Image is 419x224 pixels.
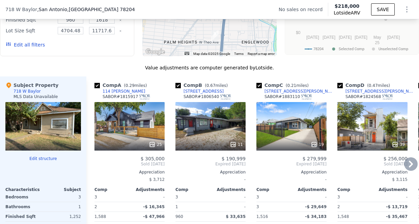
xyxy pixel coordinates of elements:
a: Terms (opens in new tab) [234,52,244,56]
text: [DATE] [355,35,367,40]
a: [STREET_ADDRESS][PERSON_NAME] [256,89,335,94]
span: Expired [DATE] [256,161,327,167]
div: Appreciation [175,169,246,175]
img: Google [144,47,166,56]
text: [DATE] [339,35,352,40]
span: ( miles) [121,83,149,88]
span: 3 [337,195,340,199]
div: Adjustments [130,187,165,192]
div: 19 [311,141,324,148]
div: Finished Sqft [5,212,42,221]
span: 1,588 [94,214,106,219]
button: Clear [119,30,122,32]
text: 25 [375,40,380,45]
a: [STREET_ADDRESS] [175,89,224,94]
span: $218,000 [335,3,360,9]
img: SABOR Logo [301,94,312,100]
span: ( miles) [364,83,393,88]
div: Comp A [94,82,149,89]
div: Comp [337,187,372,192]
span: 0.29 [125,83,135,88]
div: Adjustments [372,187,408,192]
div: - [212,202,246,212]
span: Lotside ARV [334,9,360,16]
button: Edit structure [5,156,81,161]
text: [DATE] [323,35,335,40]
div: Finished Sqft [6,15,54,25]
div: - [131,192,165,202]
img: SABOR Logo [139,94,150,100]
span: $ 256,000 [384,156,408,161]
a: Report a map error [248,52,275,56]
div: 114 [PERSON_NAME] [103,89,145,94]
div: [STREET_ADDRESS][PERSON_NAME] [345,89,416,94]
div: Comp [175,187,211,192]
span: -$ 34,183 [305,214,327,219]
span: Map data ©2025 Google [193,52,230,56]
span: ( miles) [202,83,230,88]
span: -$ 16,345 [143,204,165,209]
div: Comp [94,187,130,192]
span: 0.21 [287,83,296,88]
div: SABOR # 1815917 [103,94,150,100]
div: Comp [256,187,291,192]
div: 2 [337,202,371,212]
div: Appreciation [256,169,327,175]
div: - [212,192,246,202]
img: SABOR Logo [382,94,393,100]
div: Comp B [175,82,230,89]
span: $ 305,000 [141,156,165,161]
div: 3 [256,202,290,212]
text: Selected Comp [339,47,364,51]
div: - [374,192,408,202]
div: Subject Property [5,82,58,89]
img: SABOR Logo [220,94,231,100]
div: Bedrooms [5,192,42,202]
div: Subject [43,187,81,192]
div: - [175,175,246,184]
div: 1,252 [45,212,81,221]
span: 3 [175,195,178,199]
span: 0.67 [206,83,216,88]
button: Show Options [400,3,414,16]
span: , [GEOGRAPHIC_DATA] 78204 [67,7,135,12]
button: Clear [119,19,122,22]
div: 1 [175,202,209,212]
span: 718 W Baylor [5,6,37,13]
div: [STREET_ADDRESS][PERSON_NAME] [264,89,335,94]
a: Open this area in Google Maps (opens a new window) [144,47,166,56]
div: - [293,192,327,202]
span: 3 [256,195,259,199]
span: $ 279,999 [303,156,327,161]
div: 2 [94,202,128,212]
div: No sales on record [279,6,328,13]
span: 0.47 [369,83,378,88]
div: Lot Size Sqft [6,26,54,35]
span: $ 33,635 [226,214,246,219]
span: $ 3,115 [392,177,408,182]
div: Appreciation [94,169,165,175]
span: 960 [175,214,183,219]
div: Comp C [256,82,311,89]
div: Appreciation [337,169,408,175]
div: Adjustments [211,187,246,192]
text: [DATE] [306,35,319,40]
div: Characteristics [5,187,43,192]
span: -$ 13,719 [386,204,408,209]
span: Sold [DATE] [337,161,408,167]
div: 25 [149,141,162,148]
div: SABOR # 1883110 [264,94,312,100]
span: ( miles) [283,83,311,88]
div: 3 [45,192,81,202]
div: 718 W Baylor [13,89,41,94]
div: 1 [45,202,81,212]
text: May [373,35,381,40]
a: 114 [PERSON_NAME] [94,89,145,94]
span: 3 [94,195,97,199]
span: -$ 47,966 [143,214,165,219]
text: Unselected Comp [379,47,408,51]
span: 1,548 [337,214,349,219]
text: $0 [296,30,301,35]
span: Sold [DATE] [94,161,165,167]
div: 11 [230,141,243,148]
